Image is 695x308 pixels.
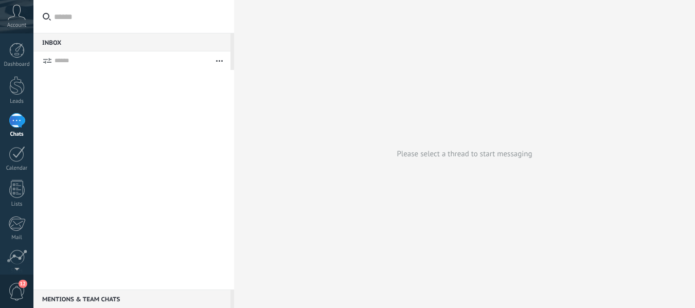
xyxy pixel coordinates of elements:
[33,33,230,51] div: Inbox
[2,131,32,138] div: Chats
[33,289,230,308] div: Mentions & Team chats
[2,165,32,172] div: Calendar
[2,61,32,68] div: Dashboard
[208,51,230,70] button: More
[2,234,32,241] div: Mail
[2,201,32,208] div: Lists
[19,280,27,288] span: 12
[7,22,26,29] span: Account
[2,98,32,105] div: Leads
